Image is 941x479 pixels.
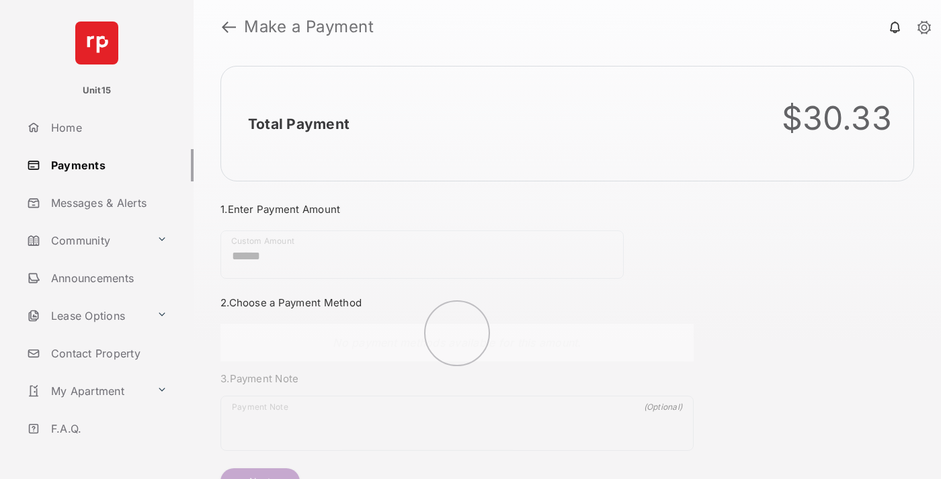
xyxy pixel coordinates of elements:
a: Announcements [22,262,194,294]
div: $30.33 [782,99,893,138]
img: svg+xml;base64,PHN2ZyB4bWxucz0iaHR0cDovL3d3dy53My5vcmcvMjAwMC9zdmciIHdpZHRoPSI2NCIgaGVpZ2h0PSI2NC... [75,21,118,64]
strong: Make a Payment [244,19,374,35]
a: My Apartment [22,375,151,407]
a: Community [22,224,151,257]
p: Unit15 [83,84,112,97]
h3: 3. Payment Note [220,372,694,385]
a: Home [22,112,194,144]
a: F.A.Q. [22,412,194,445]
a: Lease Options [22,300,151,332]
h2: Total Payment [248,116,350,132]
a: Messages & Alerts [22,187,194,219]
h3: 1. Enter Payment Amount [220,203,694,216]
h3: 2. Choose a Payment Method [220,296,694,309]
a: Contact Property [22,337,194,369]
a: Payments [22,149,194,181]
